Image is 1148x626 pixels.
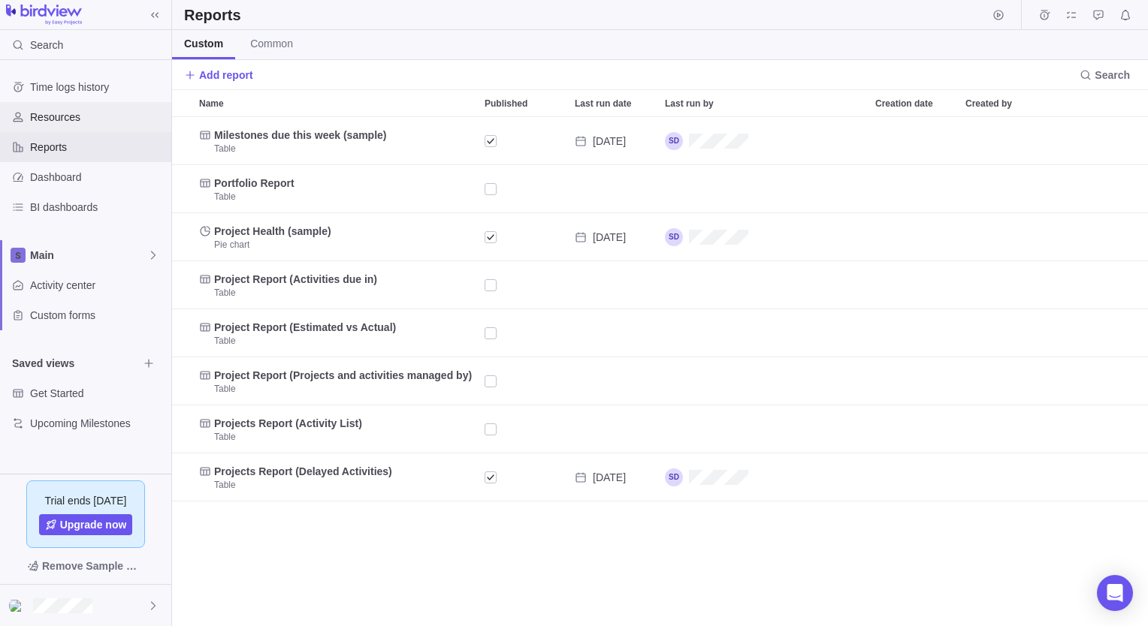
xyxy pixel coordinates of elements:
span: Created by [965,96,1012,111]
a: Approval requests [1088,11,1109,23]
span: Table [214,287,236,299]
span: BI dashboards [30,200,165,215]
span: Approval requests [1088,5,1109,26]
div: Open Intercom Messenger [1097,575,1133,611]
div: Last run by [659,165,869,213]
div: Creation date [869,117,959,165]
span: Upcoming Milestones [30,416,165,431]
div: Last run date [569,117,659,165]
div: Last run date [569,309,659,357]
div: Published [479,90,569,116]
span: Notifications [1115,5,1136,26]
span: Resources [30,110,165,125]
div: Creation date [869,453,959,501]
span: Table [214,431,236,443]
div: Creation date [869,261,959,309]
span: Last run date [575,96,631,111]
div: Creation date [869,357,959,405]
span: Main [30,248,147,263]
div: Name [193,357,479,405]
span: Custom forms [30,308,165,323]
span: Table [214,383,236,395]
span: Start timer [988,5,1009,26]
span: Pie chart [214,239,249,251]
img: logo [6,5,82,26]
div: Published [479,405,569,453]
div: Last run date [569,165,659,213]
div: Published [479,357,569,405]
div: Name [193,213,479,261]
div: Name [193,90,479,116]
span: Name [199,96,224,111]
img: Show [9,600,27,612]
span: Aug 15 [593,134,626,149]
span: Trial ends [DATE] [45,493,127,508]
span: Table [214,191,236,203]
span: Creation date [875,96,933,111]
span: Table [214,479,236,491]
span: My assignments [1061,5,1082,26]
div: Last run date [569,405,659,453]
div: Last run by [659,261,869,309]
span: Aug 15 [593,470,626,485]
h2: Reports [184,5,241,26]
div: Last run by [659,309,869,357]
a: Custom [172,30,235,59]
div: Name [193,261,479,309]
span: Aug 15 [593,230,626,245]
div: Name [193,405,479,453]
div: Name [193,117,479,165]
div: Last run by [659,357,869,405]
span: Custom [184,36,223,51]
span: Upgrade now [60,517,127,532]
span: Remove Sample Data [42,557,144,575]
span: Search [1074,65,1136,86]
div: Last run by [659,90,869,116]
div: Stuart Devlin [659,453,869,501]
div: Creation date [869,213,959,261]
span: Reports [30,140,165,155]
span: Portfolio Report [214,176,295,191]
div: Last run by [659,117,869,165]
a: Upgrade now [39,514,133,535]
div: grid [172,117,1148,626]
div: Creation date [869,165,959,213]
div: Published [479,309,569,357]
span: Projects Report (Activity List) [214,416,362,431]
span: Milestones due this week (sample) [214,128,387,143]
span: Common [250,36,293,51]
span: Projects Report (Delayed Activities) [214,464,392,479]
div: Creation date [869,90,959,116]
div: Last run date [569,453,659,501]
div: Name [193,453,479,501]
span: Published [485,96,527,111]
a: Time logs [1034,11,1055,23]
div: Last run by [659,453,869,501]
div: Name [193,165,479,213]
div: Last run date [569,357,659,405]
div: Name [193,309,479,357]
div: Last run date [569,213,659,261]
a: Common [238,30,305,59]
span: Table [214,143,236,155]
span: Table [214,335,236,347]
span: Search [30,38,63,53]
span: Activity center [30,278,165,293]
div: Published [479,453,569,501]
a: Notifications [1115,11,1136,23]
span: Remove Sample Data [12,554,159,578]
div: Published [479,261,569,309]
span: Project Report (Activities due in) [214,272,377,287]
span: Add report [199,68,253,83]
div: Published [479,117,569,165]
span: Add report [184,65,253,86]
span: Dashboard [30,170,165,185]
div: Stuart Devlin [659,213,869,260]
span: Project Health (sample) [214,224,331,239]
span: Project Report (Projects and activities managed by) [214,368,472,383]
div: Published [479,165,569,213]
span: Last run by [665,96,714,111]
span: Time logs history [30,80,165,95]
div: Creation date [869,405,959,453]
